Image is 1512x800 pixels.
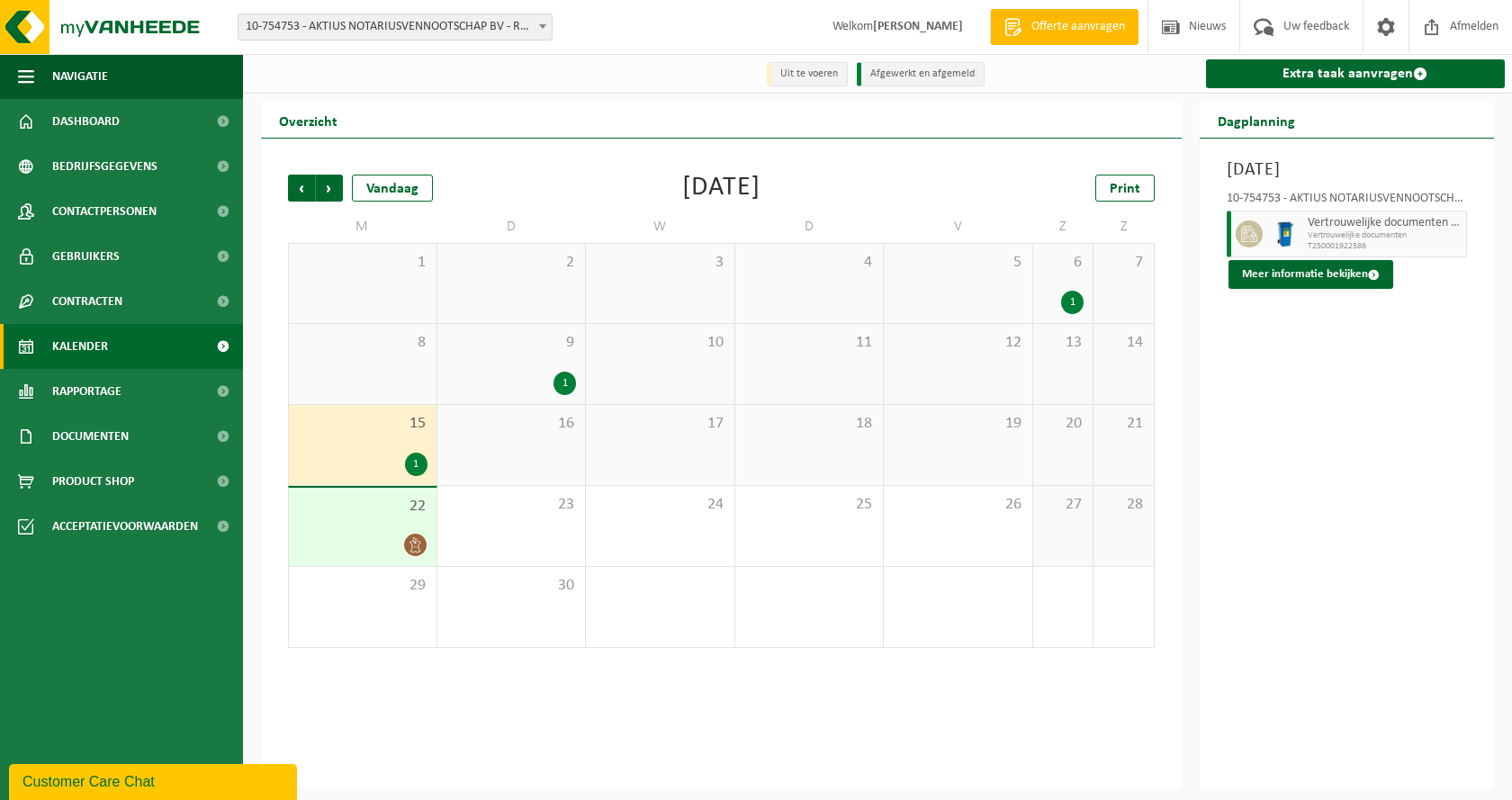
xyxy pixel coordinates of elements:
[893,414,1023,434] span: 19
[446,414,577,434] span: 16
[261,103,355,138] h2: Overzicht
[52,414,129,459] span: Documenten
[52,144,157,189] span: Bedrijfsgegevens
[52,504,198,549] span: Acceptatievoorwaarden
[595,253,725,273] span: 3
[52,324,108,369] span: Kalender
[1102,414,1144,434] span: 21
[553,372,576,395] div: 1
[1110,182,1140,196] span: Print
[298,253,427,273] span: 1
[1272,220,1299,247] img: WB-0240-HPE-BE-09
[595,414,725,434] span: 17
[446,333,577,353] span: 9
[595,333,725,353] span: 10
[1042,333,1084,353] span: 13
[1042,253,1084,273] span: 6
[990,9,1138,45] a: Offerte aanvragen
[1308,216,1462,230] span: Vertrouwelijke documenten (recyclage)
[744,414,875,434] span: 18
[767,62,848,86] li: Uit te voeren
[1200,103,1313,138] h2: Dagplanning
[446,576,577,596] span: 30
[238,13,553,40] span: 10-754753 - AKTIUS NOTARIUSVENNOOTSCHAP BV - ROESELARE
[52,369,121,414] span: Rapportage
[893,495,1023,515] span: 26
[52,99,120,144] span: Dashboard
[1033,211,1093,243] td: Z
[52,189,157,234] span: Contactpersonen
[9,760,301,800] iframe: chat widget
[744,495,875,515] span: 25
[52,279,122,324] span: Contracten
[316,175,343,202] span: Volgende
[352,175,433,202] div: Vandaag
[744,333,875,353] span: 11
[52,234,120,279] span: Gebruikers
[52,459,134,504] span: Product Shop
[298,497,427,517] span: 22
[1061,291,1084,314] div: 1
[857,62,985,86] li: Afgewerkt en afgemeld
[437,211,587,243] td: D
[1206,59,1506,88] a: Extra taak aanvragen
[446,495,577,515] span: 23
[1227,193,1468,211] div: 10-754753 - AKTIUS NOTARIUSVENNOOTSCHAP BV - ROESELARE
[298,576,427,596] span: 29
[446,253,577,273] span: 2
[1095,175,1155,202] a: Print
[1093,211,1154,243] td: Z
[893,333,1023,353] span: 12
[1308,230,1462,241] span: Vertrouwelijke documenten
[1102,495,1144,515] span: 28
[1042,495,1084,515] span: 27
[238,14,552,40] span: 10-754753 - AKTIUS NOTARIUSVENNOOTSCHAP BV - ROESELARE
[1102,333,1144,353] span: 14
[288,175,315,202] span: Vorige
[735,211,885,243] td: D
[1027,18,1129,36] span: Offerte aanvragen
[1228,260,1393,289] button: Meer informatie bekijken
[52,54,108,99] span: Navigatie
[1227,157,1468,184] h3: [DATE]
[595,495,725,515] span: 24
[744,253,875,273] span: 4
[298,333,427,353] span: 8
[405,453,427,476] div: 1
[682,175,760,202] div: [DATE]
[884,211,1033,243] td: V
[288,211,437,243] td: M
[298,414,427,434] span: 15
[1102,253,1144,273] span: 7
[1308,241,1462,252] span: T250001922586
[873,20,963,33] strong: [PERSON_NAME]
[586,211,735,243] td: W
[893,253,1023,273] span: 5
[1042,414,1084,434] span: 20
